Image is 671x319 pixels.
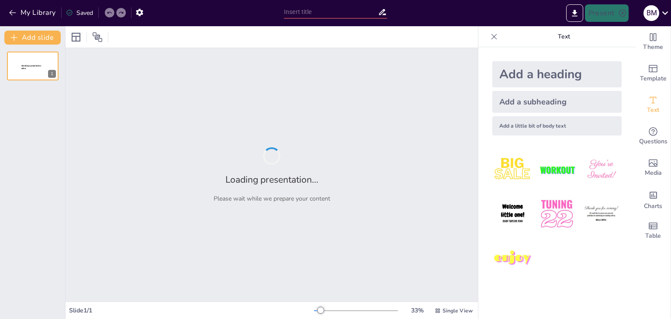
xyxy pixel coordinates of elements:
span: Single View [443,307,473,314]
img: 3.jpeg [581,149,622,190]
span: Questions [639,137,668,146]
div: Slide 1 / 1 [69,306,314,315]
button: Add slide [4,31,61,45]
span: Text [647,105,659,115]
span: Theme [643,42,663,52]
img: 7.jpeg [492,238,533,279]
div: Sendsteps presentation editor1 [7,52,59,80]
span: Sendsteps presentation editor [21,65,41,69]
div: Add a little bit of body text [492,116,622,135]
button: В М [643,4,659,22]
img: 2.jpeg [536,149,577,190]
span: Charts [644,201,662,211]
div: Add images, graphics, shapes or video [636,152,671,184]
div: Add ready made slides [636,58,671,89]
button: Present [585,4,629,22]
span: Table [645,231,661,241]
span: Position [92,32,103,42]
img: 6.jpeg [581,194,622,234]
img: 4.jpeg [492,194,533,234]
h2: Loading presentation... [225,173,318,186]
p: Text [501,26,627,47]
div: Change the overall theme [636,26,671,58]
div: Add a subheading [492,91,622,113]
div: 1 [48,70,56,78]
div: Layout [69,30,83,44]
div: Add text boxes [636,89,671,121]
div: Add a table [636,215,671,246]
div: В М [643,5,659,21]
div: Get real-time input from your audience [636,121,671,152]
p: Please wait while we prepare your content [214,194,330,203]
button: Export to PowerPoint [566,4,583,22]
span: Template [640,74,667,83]
div: 33 % [407,306,428,315]
input: Insert title [284,6,378,18]
div: Add a heading [492,61,622,87]
div: Add charts and graphs [636,184,671,215]
button: My Library [7,6,59,20]
img: 5.jpeg [536,194,577,234]
div: Saved [66,9,93,17]
span: Media [645,168,662,178]
img: 1.jpeg [492,149,533,190]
